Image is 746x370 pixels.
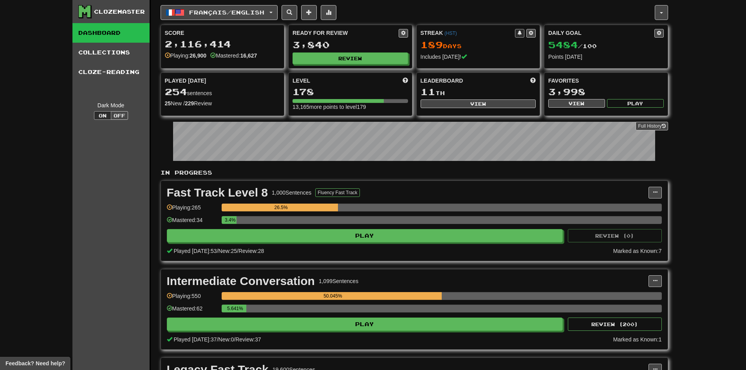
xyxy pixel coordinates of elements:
div: Mastered: 34 [167,216,218,229]
button: More stats [321,5,336,20]
div: sentences [165,87,280,97]
div: Playing: 550 [167,292,218,305]
div: Streak [421,29,515,37]
div: Daily Goal [548,29,654,38]
span: / [217,336,219,343]
div: Score [165,29,280,37]
div: Marked as Known: 1 [613,336,662,343]
span: 189 [421,39,443,50]
div: Points [DATE] [548,53,664,61]
button: Review (0) [568,229,662,242]
div: 3.4% [224,216,237,224]
button: Add sentence to collection [301,5,317,20]
div: Playing: 265 [167,204,218,217]
a: Dashboard [72,23,150,43]
div: th [421,87,536,97]
strong: 25 [165,100,171,106]
span: Open feedback widget [5,359,65,367]
div: 1,099 Sentences [319,277,358,285]
span: Français / English [189,9,264,16]
button: Off [111,111,128,120]
button: Review [293,52,408,64]
div: 3,998 [548,87,664,97]
span: 11 [421,86,435,97]
div: Favorites [548,77,664,85]
a: Collections [72,43,150,62]
div: 50.045% [224,292,442,300]
div: 2,116,414 [165,39,280,49]
span: New: 25 [219,248,237,254]
span: Played [DATE]: 37 [173,336,217,343]
div: Clozemaster [94,8,145,16]
button: View [421,99,536,108]
span: / [237,248,238,254]
button: Français/English [161,5,278,20]
span: This week in points, UTC [530,77,536,85]
button: On [94,111,111,120]
a: Cloze-Reading [72,62,150,82]
button: Review (200) [568,318,662,331]
div: Day s [421,40,536,50]
span: Level [293,77,310,85]
div: Mastered: [210,52,257,60]
button: Play [607,99,664,108]
a: Full History [636,122,668,130]
span: Score more points to level up [403,77,408,85]
strong: 16,627 [240,52,257,59]
span: Leaderboard [421,77,463,85]
p: In Progress [161,169,668,177]
span: Review: 37 [235,336,261,343]
div: Playing: [165,52,207,60]
div: Marked as Known: 7 [613,247,662,255]
span: / [234,336,235,343]
button: Play [167,229,563,242]
span: Played [DATE]: 53 [173,248,217,254]
button: Search sentences [282,5,297,20]
strong: 229 [185,100,194,106]
button: Play [167,318,563,331]
span: Played [DATE] [165,77,206,85]
div: 3,840 [293,40,408,50]
span: 254 [165,86,187,97]
span: / 100 [548,43,597,49]
span: Review: 28 [238,248,264,254]
strong: 26,900 [190,52,206,59]
span: 5484 [548,39,578,50]
div: Mastered: 62 [167,305,218,318]
a: (HST) [444,31,457,36]
div: 178 [293,87,408,97]
span: / [217,248,219,254]
div: 26.5% [224,204,338,211]
button: View [548,99,605,108]
div: 1,000 Sentences [272,189,311,197]
div: Ready for Review [293,29,399,37]
span: New: 0 [219,336,234,343]
div: 13,165 more points to level 179 [293,103,408,111]
div: Fast Track Level 8 [167,187,268,199]
div: Dark Mode [78,101,144,109]
button: Fluency Fast Track [315,188,359,197]
div: New / Review [165,99,280,107]
div: Intermediate Conversation [167,275,315,287]
div: 5.641% [224,305,246,312]
div: Includes [DATE]! [421,53,536,61]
